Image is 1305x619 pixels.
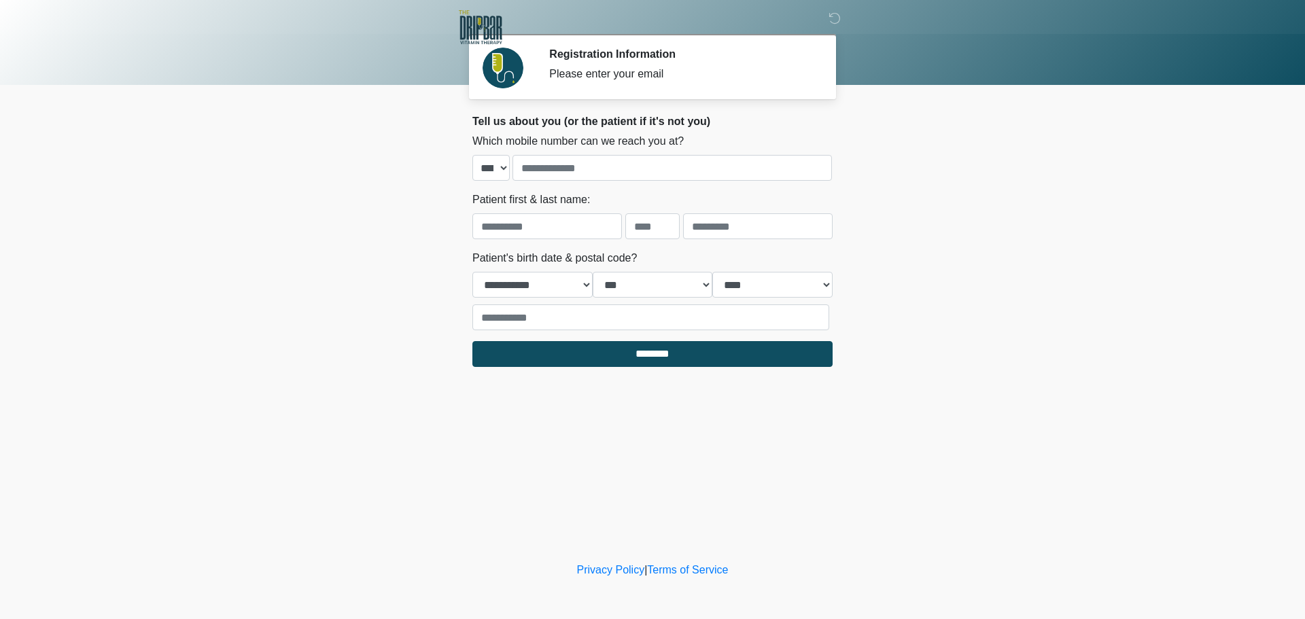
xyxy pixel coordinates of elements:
a: Privacy Policy [577,564,645,576]
a: | [644,564,647,576]
img: Agent Avatar [483,48,523,88]
label: Patient first & last name: [472,192,590,208]
div: Please enter your email [549,66,812,82]
label: Which mobile number can we reach you at? [472,133,684,149]
h2: Tell us about you (or the patient if it's not you) [472,115,833,128]
a: Terms of Service [647,564,728,576]
img: The DRIPBaR - Edwardsville Glen Carbon Logo [459,10,502,44]
label: Patient's birth date & postal code? [472,250,637,266]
